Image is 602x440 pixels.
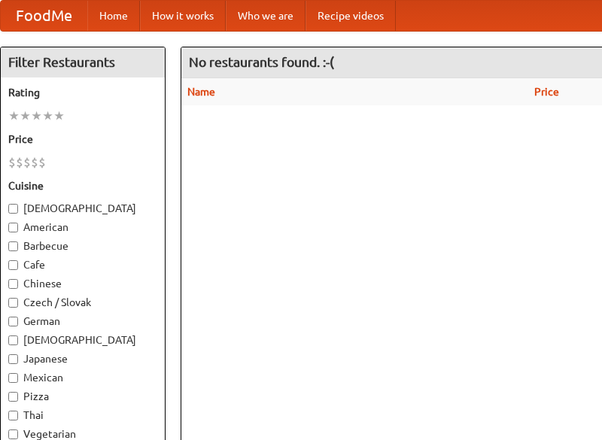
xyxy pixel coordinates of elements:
input: Pizza [8,392,18,402]
li: $ [23,154,31,171]
label: Thai [8,408,157,423]
input: Barbecue [8,241,18,251]
h5: Price [8,132,157,147]
a: Home [87,1,140,31]
a: FoodMe [1,1,87,31]
li: $ [38,154,46,171]
a: How it works [140,1,226,31]
li: $ [16,154,23,171]
input: Czech / Slovak [8,298,18,308]
a: Who we are [226,1,306,31]
li: ★ [53,108,65,124]
label: Pizza [8,389,157,404]
label: Japanese [8,351,157,366]
label: Barbecue [8,238,157,253]
label: [DEMOGRAPHIC_DATA] [8,201,157,216]
input: Thai [8,411,18,420]
label: Czech / Slovak [8,295,157,310]
input: Cafe [8,260,18,270]
input: Chinese [8,279,18,289]
li: ★ [31,108,42,124]
li: ★ [42,108,53,124]
h4: Filter Restaurants [1,47,165,77]
input: Mexican [8,373,18,383]
input: [DEMOGRAPHIC_DATA] [8,335,18,345]
li: $ [31,154,38,171]
input: German [8,317,18,326]
li: ★ [8,108,20,124]
label: Cafe [8,257,157,272]
a: Recipe videos [306,1,396,31]
li: ★ [20,108,31,124]
label: [DEMOGRAPHIC_DATA] [8,332,157,347]
ng-pluralize: No restaurants found. :-( [189,55,334,69]
h5: Rating [8,85,157,100]
h5: Cuisine [8,178,157,193]
label: Mexican [8,370,157,385]
input: Vegetarian [8,429,18,439]
label: American [8,220,157,235]
input: [DEMOGRAPHIC_DATA] [8,204,18,214]
input: Japanese [8,354,18,364]
a: Name [187,86,215,98]
a: Price [534,86,559,98]
label: German [8,314,157,329]
input: American [8,223,18,232]
label: Chinese [8,276,157,291]
li: $ [8,154,16,171]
